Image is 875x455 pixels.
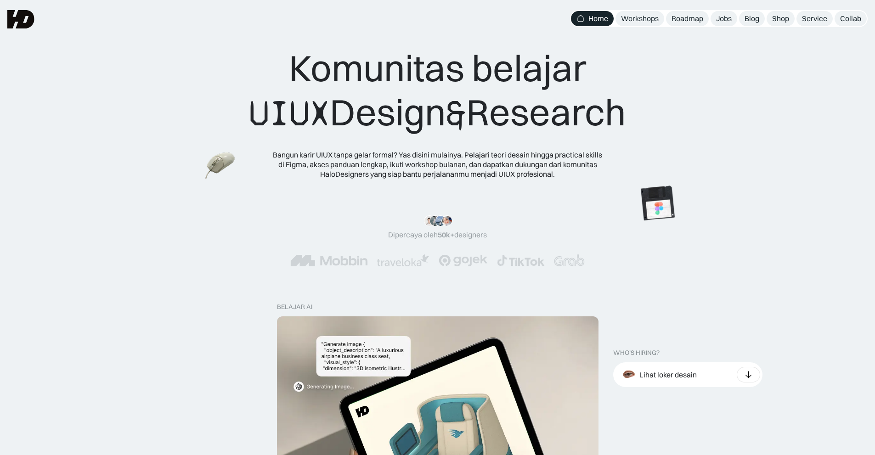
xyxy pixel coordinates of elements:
[571,11,614,26] a: Home
[739,11,765,26] a: Blog
[388,230,487,240] div: Dipercaya oleh designers
[272,150,603,179] div: Bangun karir UIUX tanpa gelar formal? Yas disini mulainya. Pelajari teori desain hingga practical...
[666,11,709,26] a: Roadmap
[767,11,795,26] a: Shop
[621,14,659,23] div: Workshops
[802,14,827,23] div: Service
[588,14,608,23] div: Home
[438,230,454,239] span: 50k+
[796,11,833,26] a: Service
[249,46,626,135] div: Komunitas belajar Design Research
[711,11,737,26] a: Jobs
[446,91,466,135] span: &
[716,14,732,23] div: Jobs
[840,14,861,23] div: Collab
[745,14,759,23] div: Blog
[672,14,703,23] div: Roadmap
[613,349,660,357] div: WHO’S HIRING?
[835,11,867,26] a: Collab
[249,91,330,135] span: UIUX
[772,14,789,23] div: Shop
[615,11,664,26] a: Workshops
[277,303,312,311] div: belajar ai
[639,370,697,380] div: Lihat loker desain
